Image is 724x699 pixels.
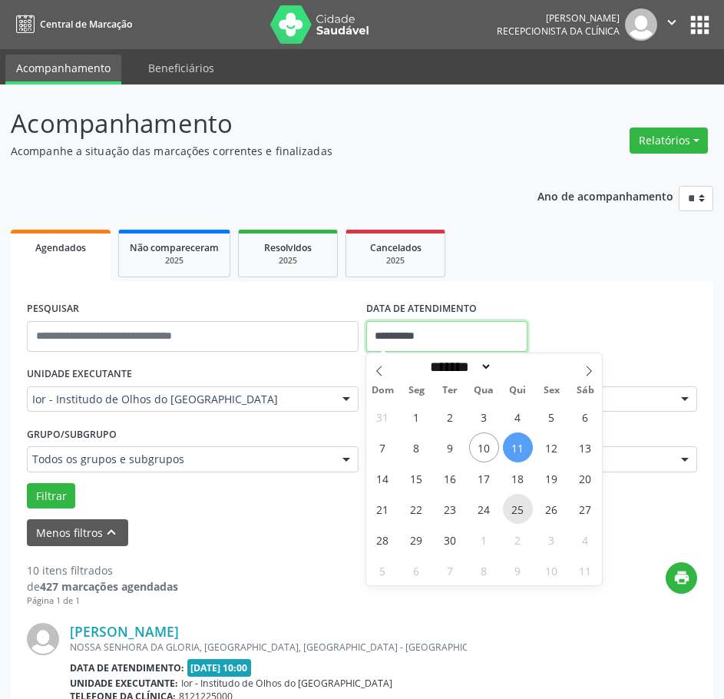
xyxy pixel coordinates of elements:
[402,555,431,585] span: Outubro 6, 2025
[368,402,398,432] span: Agosto 31, 2025
[70,677,178,690] b: Unidade executante:
[686,12,713,38] button: apps
[469,525,499,555] span: Outubro 1, 2025
[70,641,467,654] div: NOSSA SENHORA DA GLORIA, [GEOGRAPHIC_DATA], [GEOGRAPHIC_DATA] - [GEOGRAPHIC_DATA]
[368,555,398,585] span: Outubro 5, 2025
[537,463,567,493] span: Setembro 19, 2025
[435,402,465,432] span: Setembro 2, 2025
[368,525,398,555] span: Setembro 28, 2025
[570,494,600,524] span: Setembro 27, 2025
[537,432,567,462] span: Setembro 12, 2025
[497,12,620,25] div: [PERSON_NAME]
[32,452,327,467] span: Todos os grupos e subgrupos
[264,241,312,254] span: Resolvidos
[70,623,179,640] a: [PERSON_NAME]
[503,555,533,585] span: Outubro 9, 2025
[137,55,225,81] a: Beneficiários
[27,595,178,608] div: Página 1 de 1
[503,432,533,462] span: Setembro 11, 2025
[187,659,252,677] span: [DATE] 10:00
[537,402,567,432] span: Setembro 5, 2025
[11,143,503,159] p: Acompanhe a situação das marcações correntes e finalizadas
[27,363,132,386] label: UNIDADE EXECUTANTE
[503,525,533,555] span: Outubro 2, 2025
[503,402,533,432] span: Setembro 4, 2025
[130,241,219,254] span: Não compareceram
[568,386,602,396] span: Sáb
[11,104,503,143] p: Acompanhamento
[503,494,533,524] span: Setembro 25, 2025
[27,422,117,446] label: Grupo/Subgrupo
[497,25,620,38] span: Recepcionista da clínica
[40,579,178,594] strong: 427 marcações agendadas
[570,402,600,432] span: Setembro 6, 2025
[402,432,431,462] span: Setembro 8, 2025
[570,432,600,462] span: Setembro 13, 2025
[27,562,178,578] div: 10 itens filtrados
[435,463,465,493] span: Setembro 16, 2025
[433,386,467,396] span: Ter
[630,128,708,154] button: Relatórios
[366,297,477,321] label: DATA DE ATENDIMENTO
[103,524,120,541] i: keyboard_arrow_up
[537,555,567,585] span: Outubro 10, 2025
[673,569,690,586] i: print
[666,562,697,594] button: print
[402,525,431,555] span: Setembro 29, 2025
[130,255,219,267] div: 2025
[370,241,422,254] span: Cancelados
[570,525,600,555] span: Outubro 4, 2025
[40,18,132,31] span: Central de Marcação
[402,402,431,432] span: Setembro 1, 2025
[402,463,431,493] span: Setembro 15, 2025
[435,494,465,524] span: Setembro 23, 2025
[5,55,121,84] a: Acompanhamento
[469,494,499,524] span: Setembro 24, 2025
[492,359,543,375] input: Year
[181,677,392,690] span: Ior - Institudo de Olhos do [GEOGRAPHIC_DATA]
[537,186,673,205] p: Ano de acompanhamento
[503,463,533,493] span: Setembro 18, 2025
[399,386,433,396] span: Seg
[570,555,600,585] span: Outubro 11, 2025
[657,8,686,41] button: 
[435,432,465,462] span: Setembro 9, 2025
[435,555,465,585] span: Outubro 7, 2025
[366,386,400,396] span: Dom
[570,463,600,493] span: Setembro 20, 2025
[368,494,398,524] span: Setembro 21, 2025
[27,578,178,595] div: de
[469,463,499,493] span: Setembro 17, 2025
[469,432,499,462] span: Setembro 10, 2025
[27,623,59,655] img: img
[32,392,327,407] span: Ior - Institudo de Olhos do [GEOGRAPHIC_DATA]
[70,661,184,674] b: Data de atendimento:
[250,255,326,267] div: 2025
[501,386,534,396] span: Qui
[469,402,499,432] span: Setembro 3, 2025
[625,8,657,41] img: img
[368,432,398,462] span: Setembro 7, 2025
[537,494,567,524] span: Setembro 26, 2025
[469,555,499,585] span: Outubro 8, 2025
[35,241,86,254] span: Agendados
[663,14,680,31] i: 
[27,483,75,509] button: Filtrar
[467,386,501,396] span: Qua
[534,386,568,396] span: Sex
[27,519,128,546] button: Menos filtroskeyboard_arrow_up
[435,525,465,555] span: Setembro 30, 2025
[368,463,398,493] span: Setembro 14, 2025
[402,494,431,524] span: Setembro 22, 2025
[11,12,132,37] a: Central de Marcação
[537,525,567,555] span: Outubro 3, 2025
[425,359,493,375] select: Month
[357,255,434,267] div: 2025
[27,297,79,321] label: PESQUISAR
